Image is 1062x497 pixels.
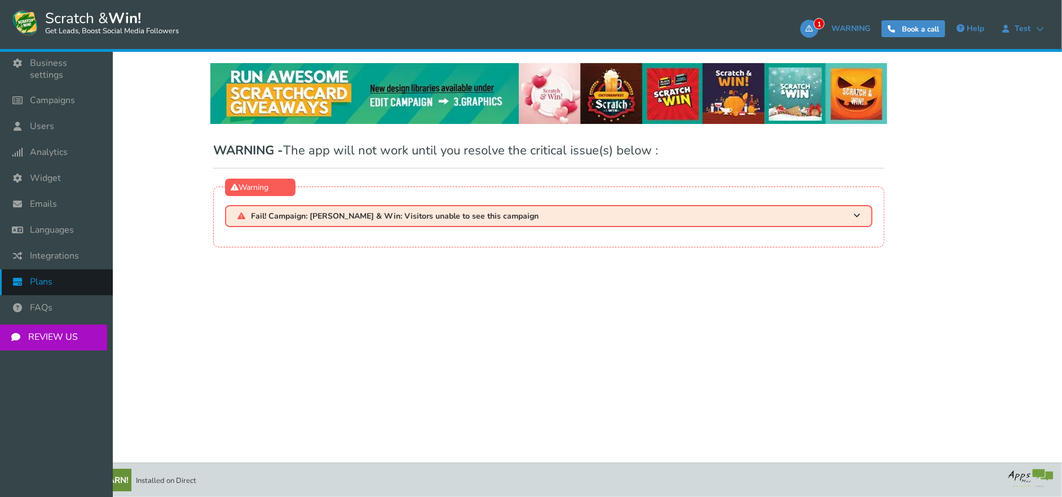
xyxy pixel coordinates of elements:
[1009,24,1036,33] span: Test
[213,142,283,159] span: WARNING -
[30,95,75,106] span: Campaigns
[30,121,54,132] span: Users
[30,224,74,236] span: Languages
[831,23,870,34] span: WARNING
[225,179,296,196] div: Warning
[30,57,102,81] span: Business settings
[11,8,179,37] a: Scratch &Win! Get Leads, Boost Social Media Followers
[30,172,61,184] span: Widget
[882,20,945,37] a: Book a call
[30,147,68,158] span: Analytics
[108,8,141,28] strong: Win!
[30,302,52,314] span: FAQs
[814,18,825,29] span: 1
[30,250,79,262] span: Integrations
[39,8,179,37] span: Scratch &
[800,20,876,38] a: 1WARNING
[951,20,990,38] a: Help
[902,24,939,34] span: Book a call
[213,145,884,168] h1: The app will not work until you resolve the critical issue(s) below :
[30,198,57,210] span: Emails
[11,8,39,37] img: Scratch and Win
[30,276,52,288] span: Plans
[210,63,887,124] img: festival-poster-2020.webp
[967,23,984,34] span: Help
[251,212,539,220] span: Fail! Campaign: [PERSON_NAME] & Win: Visitors unable to see this campaign
[28,331,78,343] span: REVIEW US
[1008,469,1054,487] img: bg_logo_foot.webp
[45,27,179,36] small: Get Leads, Boost Social Media Followers
[136,476,196,486] span: Installed on Direct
